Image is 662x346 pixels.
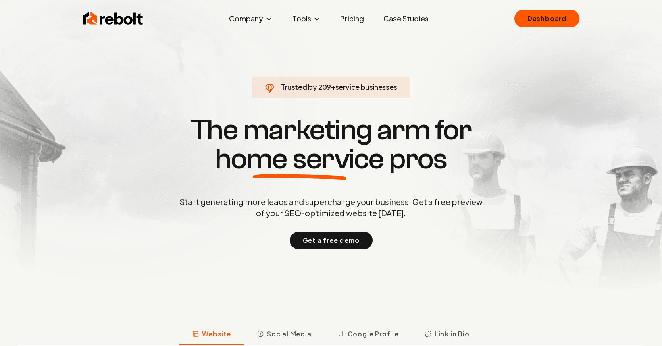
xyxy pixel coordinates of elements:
[178,196,484,219] p: Start generating more leads and supercharge your business. Get a free preview of your SEO-optimiz...
[348,329,399,339] span: Google Profile
[290,232,373,249] button: Get a free demo
[335,82,398,91] span: service businesses
[202,329,231,339] span: Website
[286,10,327,27] button: Tools
[435,329,470,339] span: Link in Bio
[215,145,384,174] span: home service
[377,10,435,27] a: Case Studies
[267,329,312,339] span: Social Media
[514,10,579,27] a: Dashboard
[223,10,279,27] button: Company
[281,82,317,91] span: Trusted by
[334,10,371,27] a: Pricing
[179,324,244,345] button: Website
[325,324,412,345] button: Google Profile
[412,324,483,345] button: Link in Bio
[137,116,525,174] h1: The marketing arm for pros
[244,324,325,345] button: Social Media
[331,82,335,91] span: +
[318,81,331,93] span: 209
[83,10,143,27] img: Rebolt Logo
